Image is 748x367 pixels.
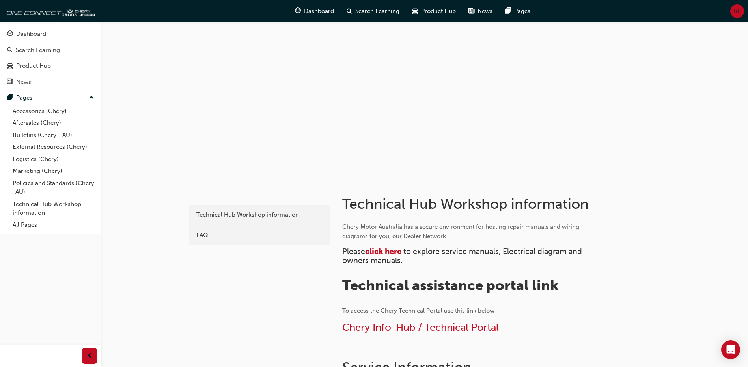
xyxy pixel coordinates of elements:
[3,59,97,73] a: Product Hub
[9,165,97,177] a: Marketing (Chery)
[462,3,499,19] a: news-iconNews
[421,7,456,16] span: Product Hub
[196,210,323,219] div: Technical Hub Workshop information
[730,4,744,18] button: RL
[4,3,95,19] img: oneconnect
[7,79,13,86] span: news-icon
[289,3,340,19] a: guage-iconDashboard
[87,351,93,361] span: prev-icon
[9,198,97,219] a: Technical Hub Workshop information
[406,3,462,19] a: car-iconProduct Hub
[16,61,51,70] div: Product Hub
[304,7,334,16] span: Dashboard
[347,6,352,16] span: search-icon
[9,129,97,141] a: Bulletins (Chery - AU)
[3,91,97,105] button: Pages
[342,247,584,265] span: to explore service manuals, Electrical diagram and owners manuals.
[16,30,46,39] div: Dashboard
[468,6,474,16] span: news-icon
[412,6,418,16] span: car-icon
[295,6,301,16] span: guage-icon
[499,3,537,19] a: pages-iconPages
[514,7,530,16] span: Pages
[16,93,32,102] div: Pages
[9,153,97,165] a: Logistics (Chery)
[355,7,399,16] span: Search Learning
[3,43,97,57] a: Search Learning
[342,321,499,334] a: Chery Info-Hub / Technical Portal
[3,75,97,89] a: News
[7,31,13,38] span: guage-icon
[3,27,97,41] a: Dashboard
[9,117,97,129] a: Aftersales (Chery)
[192,228,326,242] a: FAQ
[340,3,406,19] a: search-iconSearch Learning
[9,177,97,198] a: Policies and Standards (Chery -AU)
[16,78,31,87] div: News
[342,247,365,256] span: Please
[7,63,13,70] span: car-icon
[9,219,97,231] a: All Pages
[7,95,13,102] span: pages-icon
[196,231,323,240] div: FAQ
[342,223,581,240] span: Chery Motor Australia has a secure environment for hosting repair manuals and wiring diagrams for...
[192,208,326,222] a: Technical Hub Workshop information
[365,247,401,256] a: click here
[342,195,601,213] h1: Technical Hub Workshop information
[3,25,97,91] button: DashboardSearch LearningProduct HubNews
[505,6,511,16] span: pages-icon
[89,93,94,103] span: up-icon
[342,307,494,314] span: To access the Chery Technical Portal use this link below
[478,7,492,16] span: News
[721,340,740,359] div: Open Intercom Messenger
[9,141,97,153] a: External Resources (Chery)
[7,47,13,54] span: search-icon
[734,7,741,16] span: RL
[16,46,60,55] div: Search Learning
[9,105,97,117] a: Accessories (Chery)
[342,277,559,294] span: Technical assistance portal link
